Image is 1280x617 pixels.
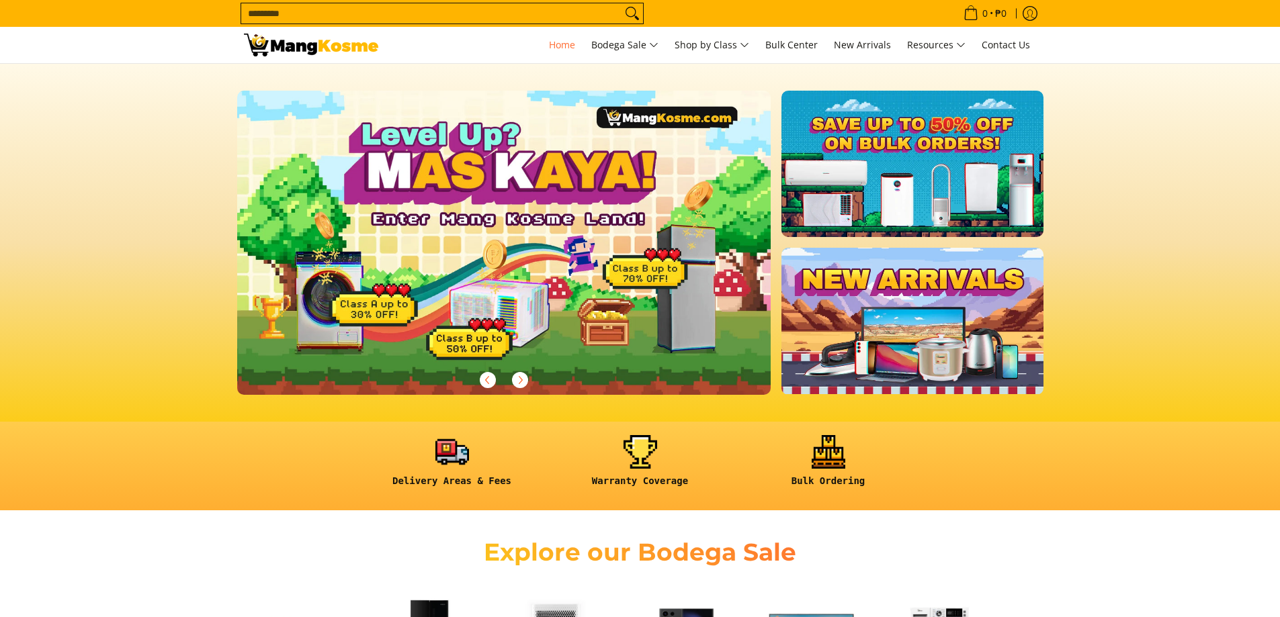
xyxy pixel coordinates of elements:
[834,38,891,51] span: New Arrivals
[668,27,756,63] a: Shop by Class
[959,6,1011,21] span: •
[622,3,643,23] button: Search
[445,537,835,567] h2: Explore our Bodega Sale
[827,27,898,63] a: New Arrivals
[542,27,582,63] a: Home
[980,9,990,18] span: 0
[900,27,972,63] a: Resources
[993,9,1009,18] span: ₱0
[675,37,749,54] span: Shop by Class
[473,365,503,395] button: Previous
[759,27,824,63] a: Bulk Center
[975,27,1037,63] a: Contact Us
[553,435,728,497] a: <h6><strong>Warranty Coverage</strong></h6>
[907,37,966,54] span: Resources
[365,435,540,497] a: <h6><strong>Delivery Areas & Fees</strong></h6>
[741,435,916,497] a: <h6><strong>Bulk Ordering</strong></h6>
[392,27,1037,63] nav: Main Menu
[591,37,658,54] span: Bodega Sale
[244,34,378,56] img: Mang Kosme: Your Home Appliances Warehouse Sale Partner!
[585,27,665,63] a: Bodega Sale
[505,365,535,395] button: Next
[549,38,575,51] span: Home
[765,38,818,51] span: Bulk Center
[982,38,1030,51] span: Contact Us
[237,91,814,416] a: More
